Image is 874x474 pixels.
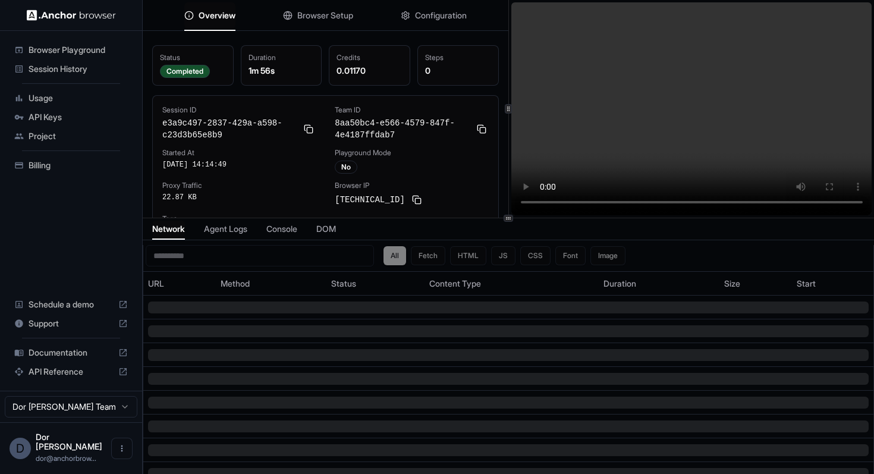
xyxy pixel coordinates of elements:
[111,438,133,459] button: Open menu
[603,278,714,290] div: Duration
[335,105,488,115] div: Team ID
[29,130,128,142] span: Project
[337,65,403,77] div: 0.01170
[29,299,114,310] span: Schedule a demo
[148,278,211,290] div: URL
[152,223,185,235] span: Network
[10,127,133,146] div: Project
[10,362,133,381] div: API Reference
[162,117,297,141] span: e3a9c497-2837-429a-a598-c23d3b65e8b9
[10,59,133,79] div: Session History
[335,148,488,158] div: Playground Mode
[266,223,297,235] span: Console
[29,63,128,75] span: Session History
[10,156,133,175] div: Billing
[335,161,357,174] div: No
[10,314,133,333] div: Support
[797,278,869,290] div: Start
[162,105,316,115] div: Session ID
[221,278,321,290] div: Method
[29,318,114,329] span: Support
[36,454,96,463] span: dor@anchorbrowser.io
[10,108,133,127] div: API Keys
[27,10,116,21] img: Anchor Logo
[162,181,316,190] div: Proxy Traffic
[316,223,336,235] span: DOM
[204,223,247,235] span: Agent Logs
[10,295,133,314] div: Schedule a demo
[331,278,420,290] div: Status
[10,438,31,459] div: D
[335,194,405,206] span: [TECHNICAL_ID]
[162,160,316,169] div: [DATE] 14:14:49
[724,278,787,290] div: Size
[29,159,128,171] span: Billing
[10,89,133,108] div: Usage
[162,148,316,158] div: Started At
[29,347,114,359] span: Documentation
[425,53,491,62] div: Steps
[10,343,133,362] div: Documentation
[429,278,594,290] div: Content Type
[415,10,467,21] span: Configuration
[249,53,315,62] div: Duration
[36,432,102,451] span: Dor Dankner
[29,92,128,104] span: Usage
[160,65,210,78] div: Completed
[162,214,489,224] div: Tags
[335,117,469,141] span: 8aa50bc4-e566-4579-847f-4e4187ffdab7
[29,366,114,378] span: API Reference
[335,181,488,190] div: Browser IP
[10,40,133,59] div: Browser Playground
[199,10,235,21] span: Overview
[162,193,316,202] div: 22.87 KB
[160,53,226,62] div: Status
[249,65,315,77] div: 1m 56s
[425,65,491,77] div: 0
[29,44,128,56] span: Browser Playground
[297,10,353,21] span: Browser Setup
[337,53,403,62] div: Credits
[29,111,128,123] span: API Keys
